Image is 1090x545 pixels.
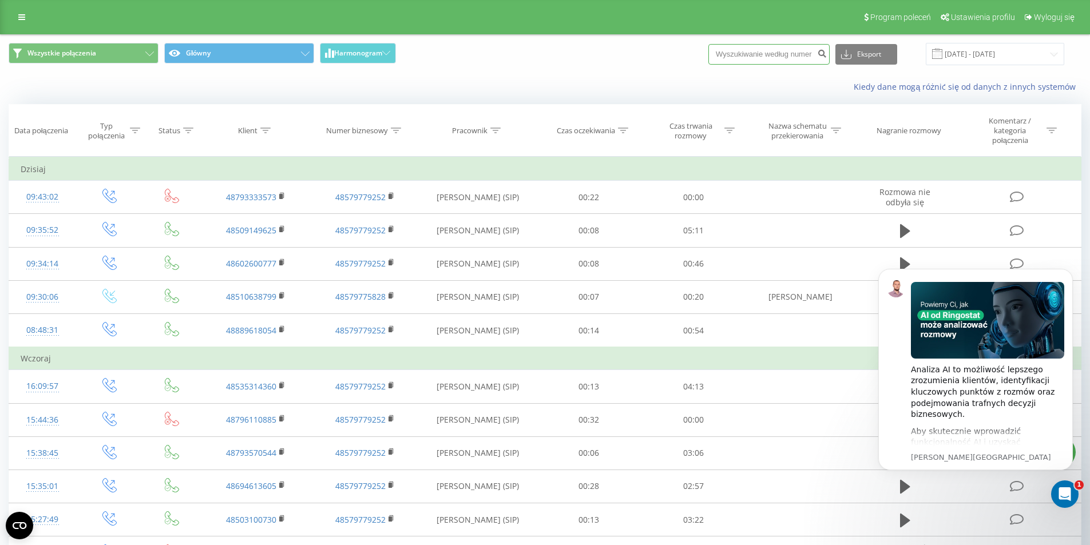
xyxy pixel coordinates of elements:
[419,436,537,470] td: [PERSON_NAME] (SIP)
[419,314,537,348] td: [PERSON_NAME] (SIP)
[9,158,1081,181] td: Dzisiaj
[21,475,65,498] div: 15:35:01
[334,49,382,57] span: Harmonogram
[9,347,1081,370] td: Wczoraj
[226,192,276,202] a: 48793333573
[335,381,386,392] a: 48579779252
[641,470,746,503] td: 02:57
[335,447,386,458] a: 48579779252
[951,13,1015,22] span: Ustawienia profilu
[226,480,276,491] a: 48694613605
[419,181,537,214] td: [PERSON_NAME] (SIP)
[21,219,65,241] div: 09:35:52
[226,225,276,236] a: 48509149625
[537,314,641,348] td: 00:14
[537,370,641,403] td: 00:13
[419,470,537,503] td: [PERSON_NAME] (SIP)
[326,126,388,136] div: Numer biznesowy
[335,225,386,236] a: 48579779252
[641,436,746,470] td: 03:06
[419,503,537,536] td: [PERSON_NAME] (SIP)
[1034,13,1075,22] span: Wyloguj się
[537,503,641,536] td: 00:13
[746,280,854,313] td: [PERSON_NAME]
[767,121,828,141] div: Nazwa schematu przekierowania
[537,280,641,313] td: 00:07
[14,126,68,136] div: Data połączenia
[27,49,96,58] span: Wszystkie połączenia
[21,319,65,341] div: 08:48:31
[835,44,897,65] button: Eksport
[641,280,746,313] td: 00:20
[641,181,746,214] td: 00:00
[419,247,537,280] td: [PERSON_NAME] (SIP)
[21,375,65,397] div: 16:09:57
[419,214,537,247] td: [PERSON_NAME] (SIP)
[226,447,276,458] a: 48793570544
[158,126,180,136] div: Status
[226,325,276,336] a: 48889618054
[452,126,487,136] div: Pracownik
[164,43,314,63] button: Główny
[6,512,33,539] button: Open CMP widget
[226,381,276,392] a: 48535314360
[537,181,641,214] td: 00:22
[641,247,746,280] td: 00:46
[641,314,746,348] td: 00:54
[854,81,1081,92] a: Kiedy dane mogą różnić się od danych z innych systemów
[537,470,641,503] td: 00:28
[557,126,615,136] div: Czas oczekiwania
[879,186,930,208] span: Rozmowa nie odbyła się
[660,121,722,141] div: Czas trwania rozmowy
[335,291,386,302] a: 48579775828
[335,514,386,525] a: 48579779252
[226,291,276,302] a: 48510638799
[870,13,931,22] span: Program poleceń
[86,121,126,141] div: Typ połączenia
[1051,480,1079,508] iframe: Intercom live chat
[641,214,746,247] td: 05:11
[226,258,276,269] a: 48602600777
[537,403,641,436] td: 00:32
[641,503,746,536] td: 03:22
[335,192,386,202] a: 48579779252
[861,252,1090,514] iframe: Intercom notifications wiadomość
[226,514,276,525] a: 48503100730
[335,325,386,336] a: 48579779252
[537,436,641,470] td: 00:06
[419,403,537,436] td: [PERSON_NAME] (SIP)
[335,258,386,269] a: 48579779252
[641,370,746,403] td: 04:13
[537,247,641,280] td: 00:08
[1075,480,1084,490] span: 1
[21,253,65,275] div: 09:34:14
[877,126,941,136] div: Nagranie rozmowy
[9,43,158,63] button: Wszystkie połączenia
[320,43,396,63] button: Harmonogram
[226,414,276,425] a: 48796110885
[537,214,641,247] td: 00:08
[977,116,1044,145] div: Komentarz / kategoria połączenia
[21,186,65,208] div: 09:43:02
[419,280,537,313] td: [PERSON_NAME] (SIP)
[238,126,257,136] div: Klient
[21,442,65,464] div: 15:38:45
[335,414,386,425] a: 48579779252
[335,480,386,491] a: 48579779252
[21,409,65,431] div: 15:44:36
[419,370,537,403] td: [PERSON_NAME] (SIP)
[21,508,65,531] div: 15:27:49
[641,403,746,436] td: 00:00
[708,44,830,65] input: Wyszukiwanie według numeru
[21,286,65,308] div: 09:30:06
